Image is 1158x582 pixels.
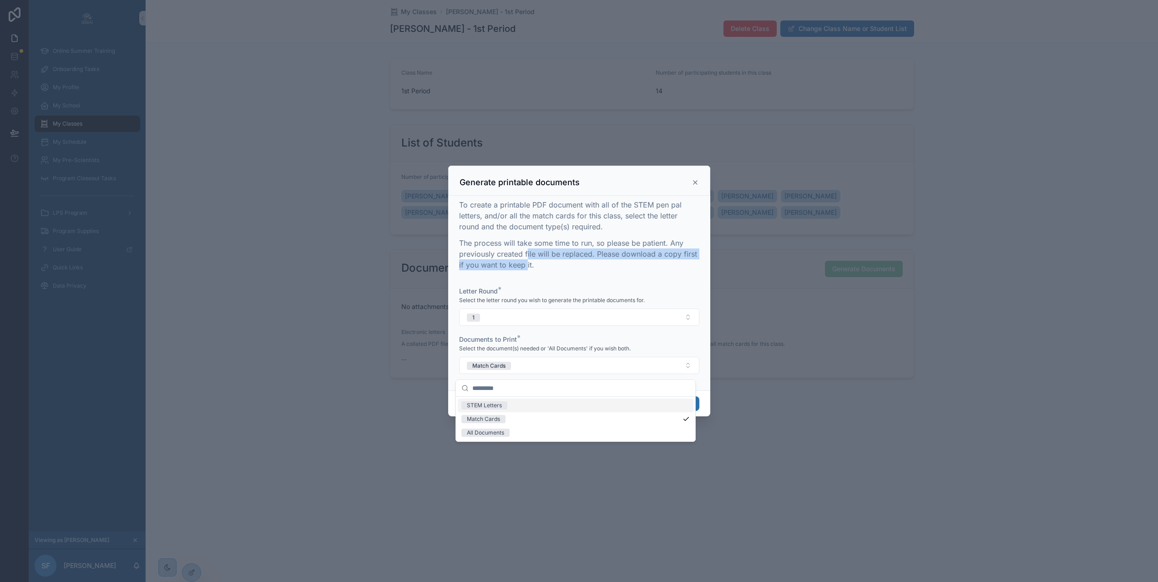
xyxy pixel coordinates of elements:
[467,429,504,437] div: All Documents
[460,177,580,188] h3: Generate printable documents
[459,345,631,352] span: Select the document(s) needed or 'All Documents' if you wish both.
[472,362,506,370] div: Match Cards
[459,357,699,374] button: Select Button
[467,401,502,410] div: STEM Letters
[459,238,699,270] p: The process will take some time to run, so please be patient. Any previously created file will be...
[467,415,500,423] div: Match Cards
[459,297,645,304] span: Select the letter round you wish to generate the printable documents for.
[459,199,699,232] p: To create a printable PDF document with all of the STEM pen pal letters, and/or all the match car...
[459,335,517,343] span: Documents to Print
[459,309,699,326] button: Select Button
[456,397,695,441] div: Suggestions
[472,314,475,322] div: 1
[459,287,498,295] span: Letter Round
